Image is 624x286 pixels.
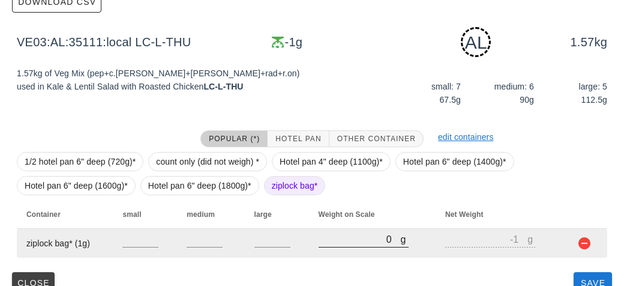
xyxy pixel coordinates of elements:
[200,130,268,147] button: Popular (*)
[329,130,424,147] button: Other Container
[254,210,272,219] span: large
[390,78,463,109] div: small: 7 67.5g
[156,153,259,171] span: count only (did not weigh) *
[268,130,329,147] button: Hotel Pan
[26,210,61,219] span: Container
[401,231,409,247] div: g
[445,210,483,219] span: Net Weight
[25,153,136,171] span: 1/2 hotel pan 6" deep (720g)*
[7,17,617,67] div: VE03:AL:35111:local LC-L-THU -1g 1.57kg
[436,200,563,229] th: Net Weight: Not sorted. Activate to sort ascending.
[438,132,494,142] a: edit containers
[122,210,141,219] span: small
[275,135,321,143] span: Hotel Pan
[461,27,491,57] div: AL
[113,200,177,229] th: small: Not sorted. Activate to sort ascending.
[10,59,312,118] div: 1.57kg of Veg Mix (pep+c.[PERSON_NAME]+[PERSON_NAME]+rad+r.on) used in Kale & Lentil Salad with R...
[25,177,128,195] span: Hotel pan 6" deep (1600g)*
[187,210,215,219] span: medium
[17,229,113,258] td: ziplock bag* (1g)
[17,200,113,229] th: Container: Not sorted. Activate to sort ascending.
[208,135,260,143] span: Popular (*)
[319,210,375,219] span: Weight on Scale
[272,177,318,195] span: ziplock bag*
[463,78,536,109] div: medium: 6 90g
[280,153,383,171] span: Hotel pan 4" deep (1100g)*
[245,200,309,229] th: large: Not sorted. Activate to sort ascending.
[148,177,251,195] span: Hotel pan 6" deep (1800g)*
[403,153,506,171] span: Hotel pan 6" deep (1400g)*
[536,78,610,109] div: large: 5 112.5g
[177,200,244,229] th: medium: Not sorted. Activate to sort ascending.
[527,231,535,247] div: g
[203,82,243,91] strong: LC-L-THU
[309,200,436,229] th: Weight on Scale: Not sorted. Activate to sort ascending.
[563,200,607,229] th: Not sorted. Activate to sort ascending.
[337,135,416,143] span: Other Container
